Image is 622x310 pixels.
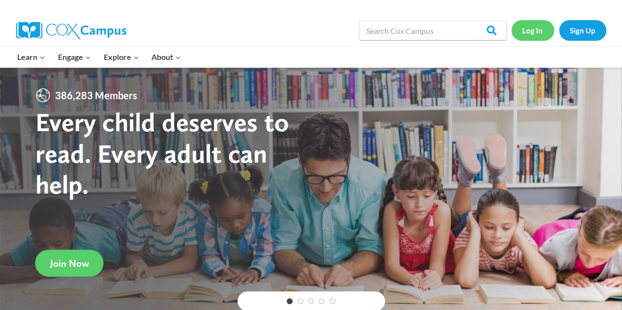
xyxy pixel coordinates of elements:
[145,47,187,67] button: Child menu of About
[35,250,104,277] a: Join Now
[308,298,314,304] a: 3
[359,21,506,40] input: Search Cox Campus
[52,47,97,67] button: Child menu of Engage
[50,257,89,269] span: Join Now
[51,87,141,103] span: 386,283 Members
[511,20,554,40] a: Log In
[11,47,187,67] nav: Primary Navigation
[97,47,146,67] button: Child menu of Explore
[329,298,335,304] a: 5
[287,298,293,304] a: 1
[35,106,289,200] strong: Every child deserves to read. Every adult can help.
[559,20,606,40] a: Sign Up
[11,47,52,67] button: Child menu of Learn
[319,298,325,304] a: 4
[511,20,606,40] nav: Secondary Navigation
[297,298,303,304] a: 2
[16,22,126,39] img: Cox Campus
